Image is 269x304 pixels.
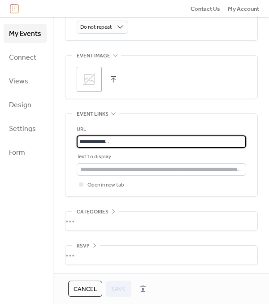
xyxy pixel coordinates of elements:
[68,281,102,297] button: Cancel
[4,143,47,162] a: Form
[77,241,90,250] span: RSVP
[10,4,19,13] img: logo
[9,51,36,65] span: Connect
[65,212,257,230] div: •••
[77,67,102,92] div: ;
[9,122,36,136] span: Settings
[77,207,108,216] span: Categories
[9,146,25,160] span: Form
[77,51,110,60] span: Event image
[4,95,47,114] a: Design
[80,22,112,32] span: Do not repeat
[4,48,47,67] a: Connect
[77,109,108,118] span: Event links
[9,27,41,41] span: My Events
[4,71,47,91] a: Views
[74,285,97,294] span: Cancel
[191,4,220,13] a: Contact Us
[4,24,47,43] a: My Events
[228,4,259,13] a: My Account
[65,246,257,265] div: •••
[9,98,31,112] span: Design
[87,181,124,190] span: Open in new tab
[77,125,244,134] div: URL
[9,74,28,88] span: Views
[77,152,244,161] div: Text to display
[4,119,47,138] a: Settings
